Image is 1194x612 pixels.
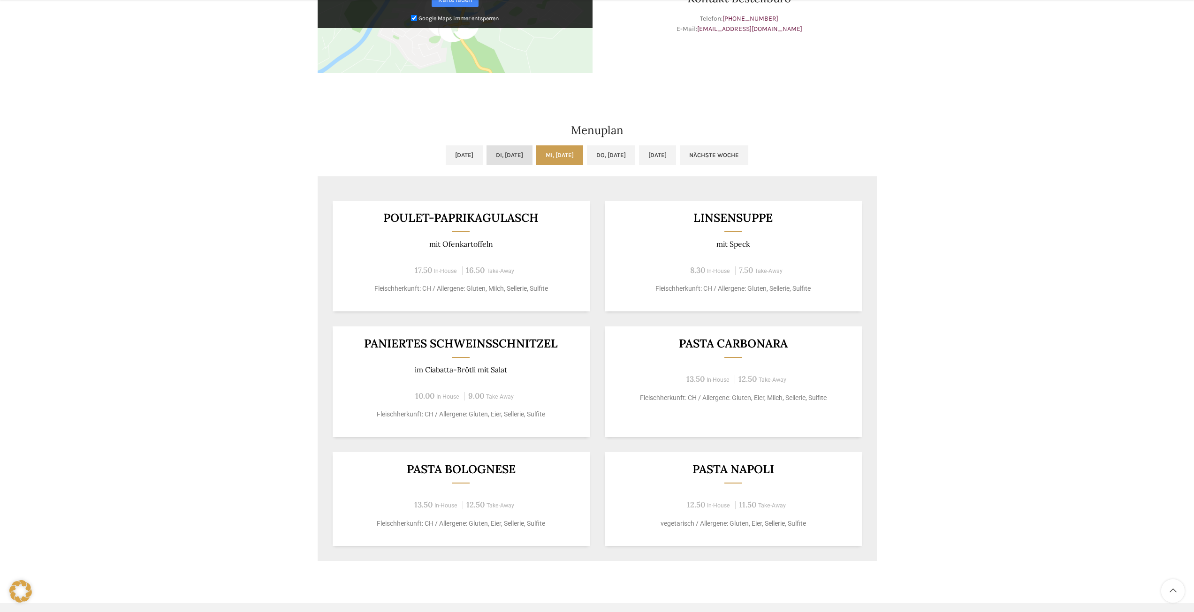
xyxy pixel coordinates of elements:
[487,145,532,165] a: Di, [DATE]
[616,338,850,349] h3: Pasta Carbonara
[707,268,730,274] span: In-House
[415,265,432,275] span: 17.50
[344,365,578,374] p: im Ciabatta-Brötli mit Salat
[687,499,705,510] span: 12.50
[344,463,578,475] h3: Pasta Bolognese
[344,338,578,349] h3: Paniertes Schweinsschnitzel
[616,212,850,224] h3: Linsensuppe
[616,463,850,475] h3: Pasta Napoli
[739,265,753,275] span: 7.50
[536,145,583,165] a: Mi, [DATE]
[697,25,802,33] a: [EMAIL_ADDRESS][DOMAIN_NAME]
[755,268,783,274] span: Take-Away
[759,377,786,383] span: Take-Away
[436,393,459,400] span: In-House
[1161,579,1185,603] a: Scroll to top button
[466,499,485,510] span: 12.50
[415,391,434,401] span: 10.00
[318,125,877,136] h2: Menuplan
[468,391,484,401] span: 9.00
[686,374,705,384] span: 13.50
[639,145,676,165] a: [DATE]
[738,374,757,384] span: 12.50
[707,377,730,383] span: In-House
[616,393,850,403] p: Fleischherkunft: CH / Allergene: Gluten, Eier, Milch, Sellerie, Sulfite
[418,15,499,22] small: Google Maps immer entsperren
[602,14,877,35] p: Telefon: E-Mail:
[344,240,578,249] p: mit Ofenkartoffeln
[616,519,850,529] p: vegetarisch / Allergene: Gluten, Eier, Sellerie, Sulfite
[434,268,457,274] span: In-House
[758,502,786,509] span: Take-Away
[587,145,635,165] a: Do, [DATE]
[722,15,778,23] a: [PHONE_NUMBER]
[344,409,578,419] p: Fleischherkunft: CH / Allergene: Gluten, Eier, Sellerie, Sulfite
[446,145,483,165] a: [DATE]
[344,519,578,529] p: Fleischherkunft: CH / Allergene: Gluten, Eier, Sellerie, Sulfite
[344,212,578,224] h3: Poulet-Paprikagulasch
[739,499,756,510] span: 11.50
[690,265,705,275] span: 8.30
[487,502,514,509] span: Take-Away
[680,145,748,165] a: Nächste Woche
[466,265,485,275] span: 16.50
[707,502,730,509] span: In-House
[616,240,850,249] p: mit Speck
[487,268,514,274] span: Take-Away
[411,15,417,21] input: Google Maps immer entsperren
[434,502,457,509] span: In-House
[344,284,578,294] p: Fleischherkunft: CH / Allergene: Gluten, Milch, Sellerie, Sulfite
[616,284,850,294] p: Fleischherkunft: CH / Allergene: Gluten, Sellerie, Sulfite
[486,393,514,400] span: Take-Away
[414,499,433,510] span: 13.50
